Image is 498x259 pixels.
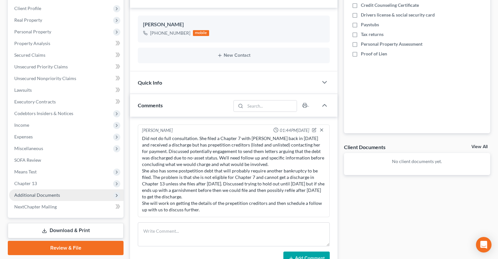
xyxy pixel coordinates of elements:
[14,146,43,151] span: Miscellaneous
[9,61,124,73] a: Unsecured Priority Claims
[14,134,33,139] span: Expenses
[245,100,297,112] input: Search...
[361,51,387,57] span: Proof of Lien
[14,181,37,186] span: Chapter 13
[476,237,492,253] div: Open Intercom Messenger
[361,2,419,8] span: Credit Counseling Certificate
[344,144,385,150] div: Client Documents
[14,41,50,46] span: Property Analysis
[14,99,56,104] span: Executory Contracts
[14,29,51,34] span: Personal Property
[9,154,124,166] a: SOFA Review
[9,96,124,108] a: Executory Contracts
[143,53,325,58] button: New Contact
[14,122,29,128] span: Income
[361,12,435,18] span: Drivers license & social security card
[9,49,124,61] a: Secured Claims
[9,38,124,49] a: Property Analysis
[471,145,488,149] a: View All
[143,21,325,29] div: [PERSON_NAME]
[14,17,42,23] span: Real Property
[138,79,162,86] span: Quick Info
[8,241,124,255] a: Review & File
[361,21,379,28] span: Paystubs
[349,158,485,165] p: No client documents yet.
[14,64,68,69] span: Unsecured Priority Claims
[9,73,124,84] a: Unsecured Nonpriority Claims
[193,30,209,36] div: mobile
[14,111,73,116] span: Codebtors Insiders & Notices
[14,169,37,174] span: Means Test
[138,102,163,108] span: Comments
[150,30,190,36] div: [PHONE_NUMBER]
[142,127,173,134] div: [PERSON_NAME]
[14,192,60,198] span: Additional Documents
[14,52,45,58] span: Secured Claims
[14,6,41,11] span: Client Profile
[9,84,124,96] a: Lawsuits
[8,223,124,238] a: Download & Print
[280,127,309,134] span: 01:44PM[DATE]
[14,204,57,209] span: NextChapter Mailing
[14,76,76,81] span: Unsecured Nonpriority Claims
[14,157,41,163] span: SOFA Review
[361,41,422,47] span: Personal Property Assessment
[14,87,32,93] span: Lawsuits
[9,201,124,213] a: NextChapter Mailing
[142,135,326,213] div: Did not do full consultation. She filed a Chapter 7 with [PERSON_NAME] back in [DATE] and receive...
[361,31,384,38] span: Tax returns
